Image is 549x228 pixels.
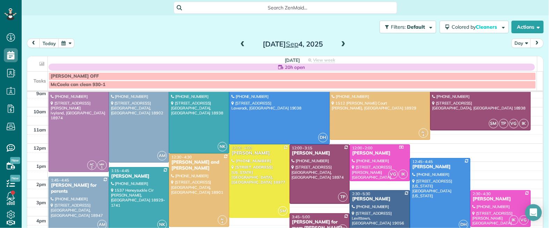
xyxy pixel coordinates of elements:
[525,204,542,221] div: Open Intercom Messenger
[36,218,46,223] span: 4pm
[292,145,312,150] span: 12:00 - 3:15
[388,170,398,179] span: VG
[512,38,531,48] button: Day
[509,119,519,128] span: VG
[519,119,529,128] span: IK
[452,24,500,30] span: Colored by
[90,162,94,166] span: AC
[98,164,106,171] small: 1
[285,64,305,71] span: 20h open
[111,168,129,173] span: 1:15 - 4:45
[157,151,167,161] span: AM
[286,40,298,48] span: Sep
[27,38,40,48] button: prev
[292,150,348,156] div: [PERSON_NAME]
[519,215,529,225] span: VG
[34,127,46,133] span: 11am
[36,163,46,169] span: 1pm
[99,162,104,166] span: MH
[399,170,408,179] span: IK
[278,206,288,216] span: SM
[512,21,544,33] button: Actions
[380,21,436,33] button: Filters: Default
[171,159,227,171] div: [PERSON_NAME] and [PERSON_NAME]
[473,196,529,202] div: [PERSON_NAME]
[111,173,167,179] div: [PERSON_NAME]
[51,183,107,194] div: [PERSON_NAME] for parents
[34,145,46,151] span: 12pm
[51,73,99,79] span: [PERSON_NAME] OFF
[413,159,433,164] span: 12:45 - 4:45
[34,109,46,114] span: 10am
[313,57,335,63] span: View week
[489,119,498,128] span: SM
[249,40,336,48] h2: [DATE] 4, 2025
[352,145,372,150] span: 12:00 - 2:00
[218,219,227,226] small: 4
[36,200,46,205] span: 3pm
[218,142,227,151] span: NK
[318,133,328,142] span: DH
[51,178,69,183] span: 1:45 - 4:45
[352,191,370,196] span: 2:30 - 5:30
[51,82,105,87] span: McCaela can clean 930-1
[171,155,192,159] span: 12:30 - 4:30
[10,175,20,182] span: New
[499,119,509,128] span: TP
[407,24,426,30] span: Default
[36,181,46,187] span: 2pm
[338,192,348,202] span: TP
[473,191,491,196] span: 2:30 - 4:30
[232,145,252,150] span: 12:00 - 4:00
[352,150,408,156] div: [PERSON_NAME]
[285,57,300,63] span: [DATE]
[10,157,20,164] span: New
[376,21,436,33] a: Filters: Default
[88,164,96,171] small: 2
[231,150,288,156] div: [PERSON_NAME]
[440,21,509,33] button: Colored byCleaners
[412,164,468,170] div: [PERSON_NAME]
[221,217,224,221] span: AL
[509,215,519,225] span: IK
[352,196,408,202] div: [PERSON_NAME]
[39,38,59,48] button: today
[292,214,310,219] span: 3:45 - 5:00
[531,38,544,48] button: next
[391,24,406,30] span: Filters:
[422,130,425,134] span: AL
[476,24,498,30] span: Cleaners
[36,91,46,96] span: 9am
[419,132,428,139] small: 4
